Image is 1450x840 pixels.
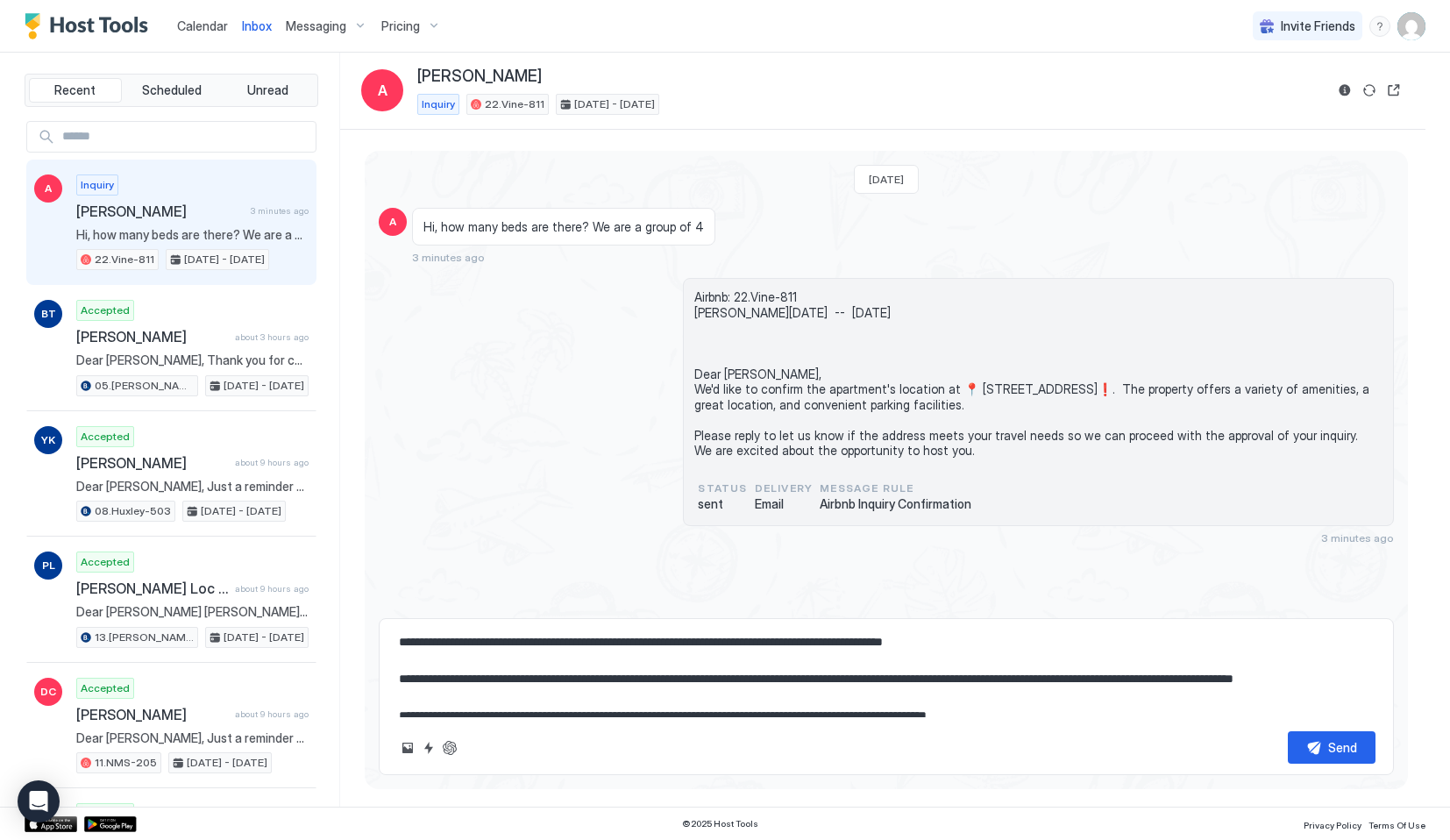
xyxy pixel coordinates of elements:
span: [DATE] - [DATE] [201,503,281,519]
span: [PERSON_NAME] [76,454,228,472]
a: Host Tools Logo [25,13,156,39]
span: sent [698,496,747,512]
div: User profile [1397,12,1425,40]
button: Quick reply [418,737,439,758]
span: YK [41,432,55,448]
span: status [698,481,747,496]
button: Scheduled [125,78,218,103]
button: Upload image [397,737,418,758]
span: 08.Huxley-503 [95,503,171,519]
span: BT [41,306,56,322]
button: Reservation information [1334,80,1355,101]
span: A [389,214,396,230]
span: Dear [PERSON_NAME], Just a reminder that your check-out is [DATE] before 11 am. Check-out instruc... [76,479,309,495]
span: Privacy Policy [1304,820,1361,830]
a: Google Play Store [84,816,137,832]
span: Accepted [81,554,130,570]
div: tab-group [25,74,318,107]
input: Input Field [55,122,316,152]
span: Accepted [81,680,130,696]
button: Open reservation [1383,80,1404,101]
span: Scheduled [142,82,202,98]
a: Inbox [242,17,272,35]
span: Accepted [81,429,130,445]
span: Email [755,496,814,512]
span: [PERSON_NAME] Loc [PERSON_NAME] [76,580,228,597]
a: Privacy Policy [1304,815,1361,833]
span: [DATE] - [DATE] [224,378,304,394]
span: Inquiry [81,177,114,193]
span: [PERSON_NAME] [76,706,228,723]
span: about 9 hours ago [235,708,309,720]
span: Recent [54,82,96,98]
span: about 9 hours ago [235,457,309,468]
span: [DATE] - [DATE] [187,755,267,771]
span: [DATE] [869,173,904,186]
span: Terms Of Use [1368,820,1425,830]
span: about 9 hours ago [235,583,309,594]
a: App Store [25,816,77,832]
span: © 2025 Host Tools [682,818,758,829]
span: [DATE] - [DATE] [184,252,265,267]
span: A [45,181,52,196]
span: Delivery [755,481,814,496]
div: Send [1328,738,1357,757]
span: Accepted [81,806,130,822]
span: 3 minutes ago [251,205,309,217]
span: Pricing [381,18,420,34]
div: Open Intercom Messenger [18,780,60,822]
span: Dear [PERSON_NAME], Thank you for choosing to stay at our apartment. 📅 I’d like to confirm your r... [76,352,309,368]
span: Airbnb Inquiry Confirmation [820,496,971,512]
span: 22.Vine-811 [95,252,154,267]
button: Unread [221,78,314,103]
span: Unread [247,82,288,98]
span: DC [40,684,56,700]
span: [PERSON_NAME] [417,67,542,87]
span: 05.[PERSON_NAME]-617 [95,378,194,394]
span: Invite Friends [1281,18,1355,34]
span: Dear [PERSON_NAME], Just a reminder that your check-out is [DATE] before 11 am. 🧳Check-Out Instru... [76,730,309,746]
span: Airbnb: 22.Vine-811 [PERSON_NAME][DATE] -- [DATE] Dear [PERSON_NAME], We'd like to confirm the ap... [694,289,1382,459]
span: Calendar [177,18,228,33]
button: Sync reservation [1359,80,1380,101]
span: [DATE] - [DATE] [224,630,304,645]
span: Dear [PERSON_NAME] [PERSON_NAME], Just a reminder that your check-out is [DATE] before 11 am. Che... [76,604,309,620]
div: menu [1369,16,1390,37]
span: Hi, how many beds are there? We are a group of 4 [423,219,704,235]
a: Terms Of Use [1368,815,1425,833]
span: A [378,80,387,101]
button: Recent [29,78,122,103]
span: 22.Vine-811 [485,96,544,112]
span: Accepted [81,303,130,318]
span: Inquiry [422,96,455,112]
span: PL [42,558,55,573]
span: [DATE] - [DATE] [574,96,655,112]
button: ChatGPT Auto Reply [439,737,460,758]
button: Send [1288,731,1375,764]
span: 3 minutes ago [412,251,485,264]
a: Calendar [177,17,228,35]
span: Hi, how many beds are there? We are a group of 4 [76,227,309,243]
span: [PERSON_NAME] [76,328,228,345]
span: about 3 hours ago [235,331,309,343]
span: 13.[PERSON_NAME]-422 [95,630,194,645]
span: 11.NMS-205 [95,755,157,771]
span: 3 minutes ago [1321,531,1394,545]
span: Inbox [242,18,272,33]
span: Messaging [286,18,346,34]
span: Message Rule [820,481,971,496]
span: [PERSON_NAME] [76,203,244,220]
